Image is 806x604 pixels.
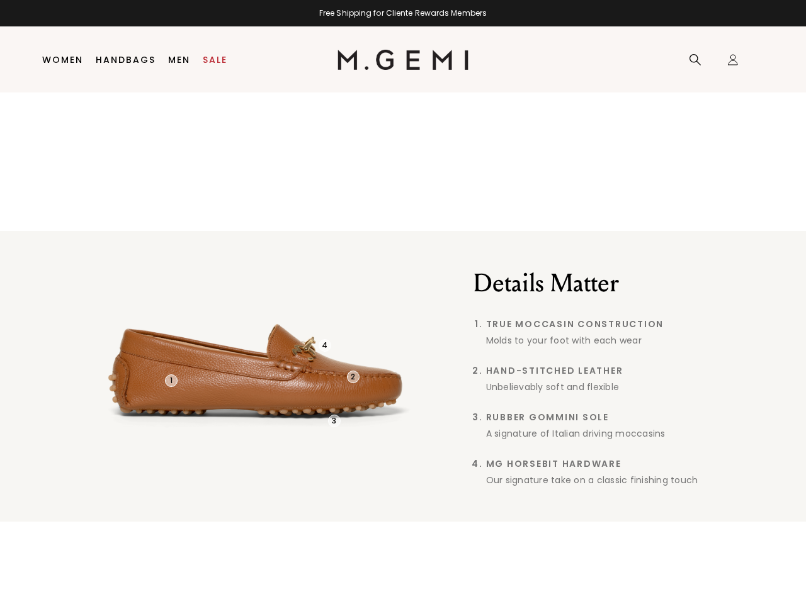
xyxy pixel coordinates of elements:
a: Women [42,55,83,65]
div: 1 [165,374,178,387]
span: True Moccasin Construction [486,319,727,329]
div: Our signature take on a classic finishing touch [486,474,727,486]
span: MG Horsebit Hardware [486,459,727,469]
div: 3 [328,415,341,427]
a: Sale [203,55,227,65]
div: 4 [319,339,331,352]
div: Unbelievably soft and flexible [486,381,727,393]
span: Hand-Stitched Leather [486,366,727,376]
h2: Details Matter [474,268,727,298]
div: A signature of Italian driving moccasins [486,427,727,440]
a: Men [168,55,190,65]
div: 2 [347,371,360,383]
div: Molds to your foot with each wear [486,334,727,347]
img: M.Gemi [338,50,469,70]
a: Handbags [96,55,156,65]
span: Rubber Gommini Sole [486,412,727,422]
